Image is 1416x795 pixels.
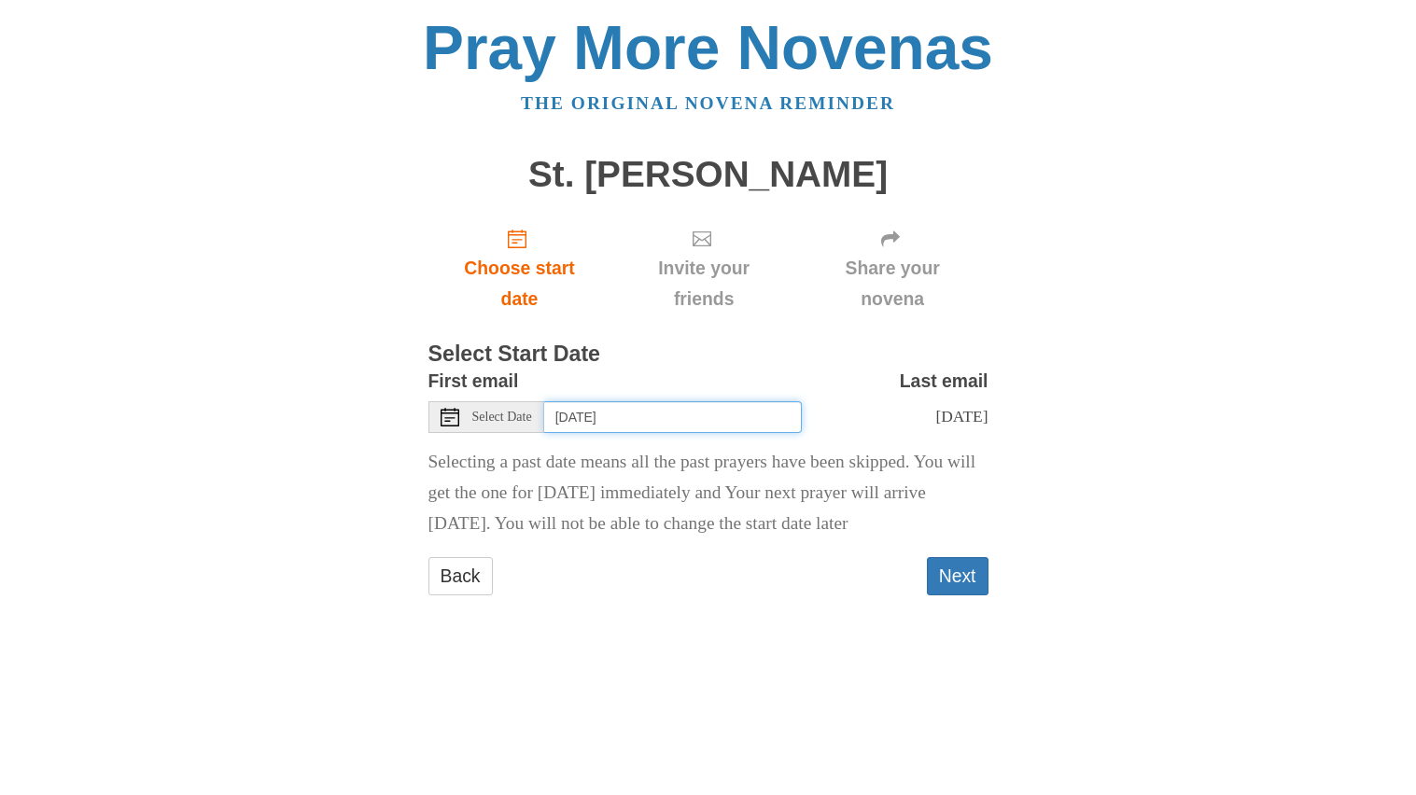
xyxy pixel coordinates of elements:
div: Click "Next" to confirm your start date first. [797,213,988,324]
span: [DATE] [935,407,988,425]
div: Click "Next" to confirm your start date first. [610,213,796,324]
label: First email [428,366,519,397]
span: Share your novena [816,253,970,314]
h1: St. [PERSON_NAME] [428,155,988,195]
a: The original novena reminder [521,93,895,113]
button: Next [927,557,988,595]
a: Back [428,557,493,595]
a: Pray More Novenas [423,13,993,82]
h3: Select Start Date [428,342,988,367]
p: Selecting a past date means all the past prayers have been skipped. You will get the one for [DAT... [428,447,988,539]
input: Use the arrow keys to pick a date [544,401,802,433]
span: Choose start date [447,253,593,314]
span: Select Date [472,411,532,424]
label: Last email [900,366,988,397]
a: Choose start date [428,213,611,324]
span: Invite your friends [629,253,778,314]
